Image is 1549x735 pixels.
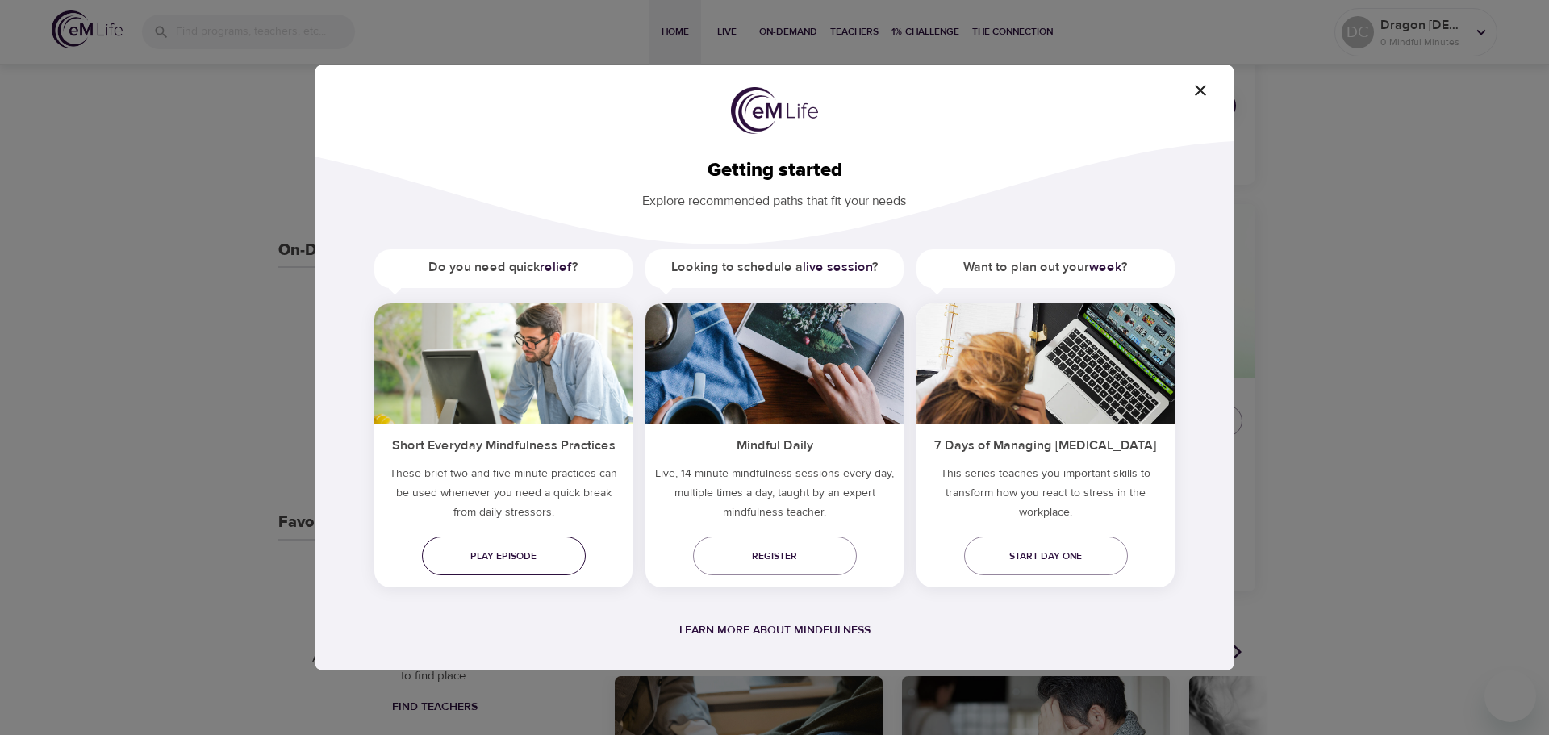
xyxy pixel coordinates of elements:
[540,259,572,275] a: relief
[916,249,1175,286] h5: Want to plan out your ?
[693,537,857,575] a: Register
[340,182,1209,211] p: Explore recommended paths that fit your needs
[916,303,1175,424] img: ims
[645,303,904,424] img: ims
[964,537,1128,575] a: Start day one
[803,259,872,275] a: live session
[916,464,1175,528] p: This series teaches you important skills to transform how you react to stress in the workplace.
[340,159,1209,182] h2: Getting started
[374,424,633,464] h5: Short Everyday Mindfulness Practices
[645,424,904,464] h5: Mindful Daily
[1089,259,1121,275] a: week
[679,623,871,637] a: Learn more about mindfulness
[374,249,633,286] h5: Do you need quick ?
[645,249,904,286] h5: Looking to schedule a ?
[422,537,586,575] a: Play episode
[435,548,573,565] span: Play episode
[977,548,1115,565] span: Start day one
[706,548,844,565] span: Register
[374,303,633,424] img: ims
[731,87,818,134] img: logo
[916,424,1175,464] h5: 7 Days of Managing [MEDICAL_DATA]
[374,464,633,528] h5: These brief two and five-minute practices can be used whenever you need a quick break from daily ...
[645,464,904,528] p: Live, 14-minute mindfulness sessions every day, multiple times a day, taught by an expert mindful...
